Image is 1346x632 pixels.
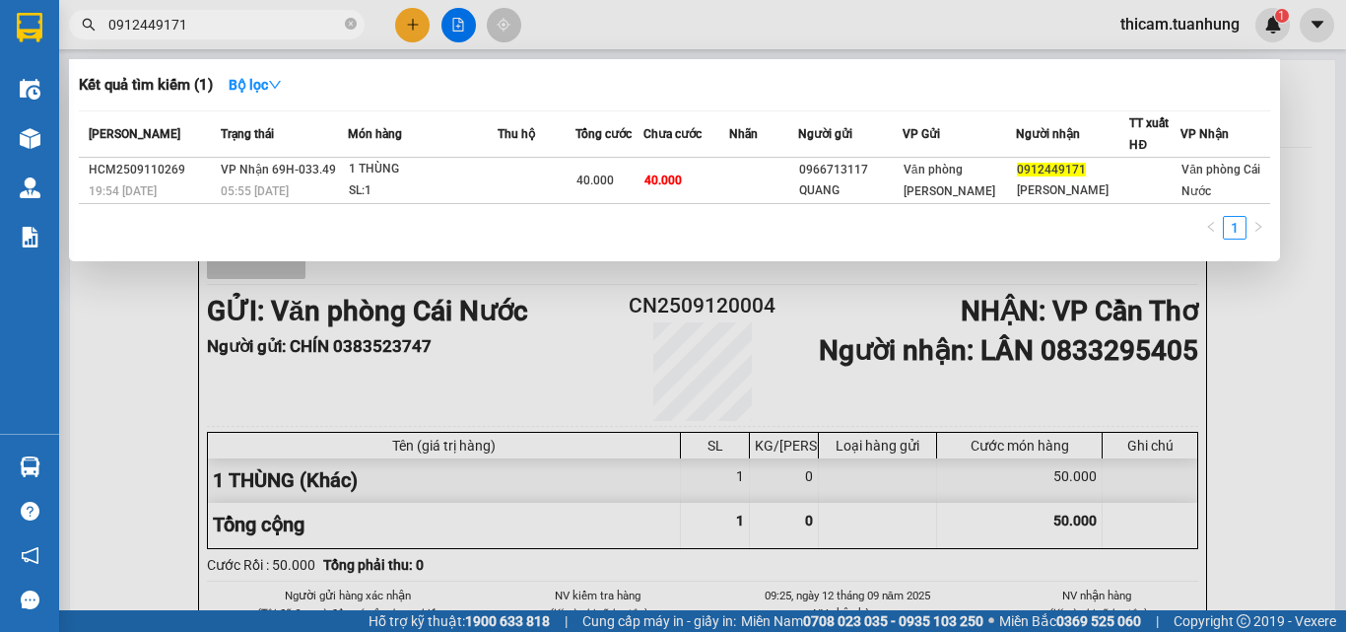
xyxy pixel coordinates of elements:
[17,13,42,42] img: logo-vxr
[348,127,402,141] span: Món hàng
[1017,180,1128,201] div: [PERSON_NAME]
[349,159,497,180] div: 1 THÙNG
[20,79,40,100] img: warehouse-icon
[1181,163,1260,198] span: Văn phòng Cái Nước
[229,77,282,93] strong: Bộ lọc
[799,180,902,201] div: QUANG
[268,78,282,92] span: down
[20,177,40,198] img: warehouse-icon
[644,174,682,187] span: 40.000
[89,160,215,180] div: HCM2509110269
[1129,116,1169,152] span: TT xuất HĐ
[1246,216,1270,240] li: Next Page
[221,127,274,141] span: Trạng thái
[89,184,157,198] span: 19:54 [DATE]
[213,69,298,101] button: Bộ lọcdown
[643,127,702,141] span: Chưa cước
[575,127,632,141] span: Tổng cước
[798,127,852,141] span: Người gửi
[1246,216,1270,240] button: right
[20,227,40,247] img: solution-icon
[1017,163,1086,176] span: 0912449171
[108,14,341,35] input: Tìm tên, số ĐT hoặc mã đơn
[1016,127,1080,141] span: Người nhận
[20,456,40,477] img: warehouse-icon
[349,180,497,202] div: SL: 1
[1205,221,1217,233] span: left
[21,546,39,565] span: notification
[1224,217,1245,239] a: 1
[345,18,357,30] span: close-circle
[498,127,535,141] span: Thu hộ
[1199,216,1223,240] li: Previous Page
[221,184,289,198] span: 05:55 [DATE]
[82,18,96,32] span: search
[904,163,995,198] span: Văn phòng [PERSON_NAME]
[799,160,902,180] div: 0966713117
[21,591,39,609] span: message
[89,127,180,141] span: [PERSON_NAME]
[1180,127,1229,141] span: VP Nhận
[729,127,758,141] span: Nhãn
[1199,216,1223,240] button: left
[576,174,614,187] span: 40.000
[20,128,40,149] img: warehouse-icon
[1223,216,1246,240] li: 1
[221,163,336,176] span: VP Nhận 69H-033.49
[1252,221,1264,233] span: right
[21,502,39,521] span: question-circle
[345,16,357,35] span: close-circle
[903,127,940,141] span: VP Gửi
[79,75,213,96] h3: Kết quả tìm kiếm ( 1 )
